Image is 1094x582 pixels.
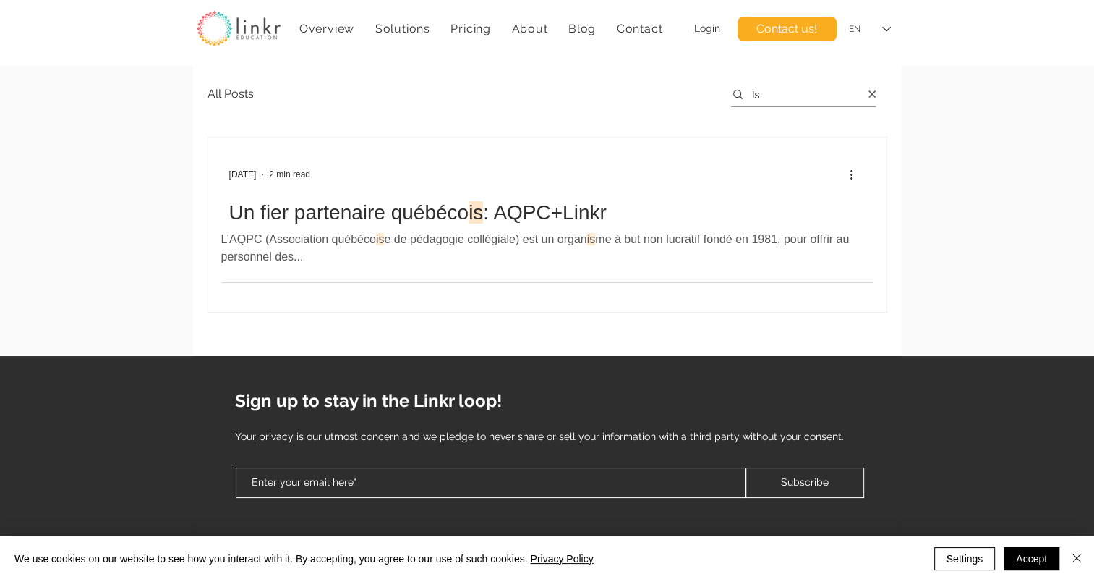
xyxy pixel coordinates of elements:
[745,468,864,498] button: Subscribe
[229,169,257,180] span: May 30, 2023
[694,22,720,34] a: Login
[367,14,437,43] div: Solutions
[617,22,663,35] span: Contact
[530,553,593,565] a: Privacy Policy
[731,88,876,101] input: Search
[292,14,670,43] nav: Site
[934,547,996,570] button: Settings
[781,476,829,490] span: Subscribe
[384,233,586,245] span: e de pédagogie collégiale) est un organ
[738,17,837,41] a: Contact us!
[1068,547,1085,570] button: Close
[229,201,866,224] a: Un fier partenaire québécois: AQPC+Linkr
[292,14,362,43] a: Overview
[235,390,502,411] span: Sign up to stay in the Linkr loop!
[229,201,469,224] span: Un fier partenaire québéco
[1068,549,1085,567] img: Close
[236,468,746,498] input: Enter your email here*
[561,14,604,43] a: Blog
[269,169,310,180] span: 2 min read
[375,22,430,35] span: Solutions
[208,86,254,102] a: All Posts
[848,166,866,183] button: More actions
[849,23,860,35] div: EN
[450,22,491,35] span: Pricing
[756,21,817,37] span: Contact us!
[609,14,670,43] a: Contact
[504,14,555,43] div: About
[299,22,354,35] span: Overview
[221,233,376,245] span: L’AQPC (Association québéco
[443,14,498,43] a: Pricing
[587,233,596,245] mark: is
[235,431,844,442] span: Your privacy is our utmost concern and we pledge to never share or sell your information with a t...
[568,22,596,35] span: Blog
[205,65,717,123] nav: Blog
[376,233,385,245] mark: is
[483,201,606,224] span: : AQPC+Linkr
[14,552,594,565] span: We use cookies on our website to see how you interact with it. By accepting, you agree to our use...
[1004,547,1059,570] button: Accept
[469,201,483,224] mark: is
[197,11,281,46] img: linkr_logo_transparentbg.png
[511,22,547,35] span: About
[839,13,901,46] div: Language Selector: English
